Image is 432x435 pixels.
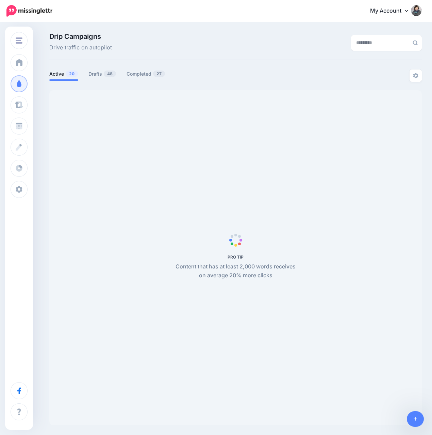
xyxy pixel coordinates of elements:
span: 20 [66,71,78,77]
img: settings-grey.png [413,73,418,78]
img: menu.png [16,37,22,44]
a: Active20 [49,70,78,78]
a: Completed27 [127,70,165,78]
p: Content that has at least 2,000 words receives on average 20% more clicks [172,262,299,280]
span: 48 [104,71,116,77]
a: Drafts48 [88,70,116,78]
span: 27 [153,71,165,77]
span: Drive traffic on autopilot [49,43,112,52]
a: My Account [363,3,422,19]
h5: PRO TIP [172,254,299,260]
img: Missinglettr [6,5,52,17]
img: search-grey-6.png [413,40,418,45]
span: Drip Campaigns [49,33,112,40]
